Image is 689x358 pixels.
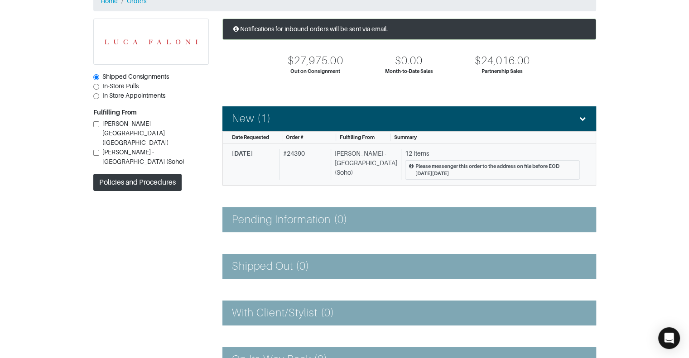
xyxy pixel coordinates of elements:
span: [DATE] [232,150,253,157]
input: [PERSON_NAME][GEOGRAPHIC_DATA] ([GEOGRAPHIC_DATA]) [93,121,99,127]
div: # 24390 [279,149,327,180]
input: Shipped Consignments [93,74,99,80]
h4: Shipped Out (0) [232,260,310,273]
div: $24,016.00 [475,54,530,67]
span: Shipped Consignments [102,73,169,80]
span: In Store Appointments [102,92,165,99]
div: 12 Items [405,149,580,158]
h4: Pending Information (0) [232,213,347,226]
input: In Store Appointments [93,93,99,99]
div: Partnership Sales [482,67,523,75]
button: Policies and Procedures [93,174,182,191]
span: [PERSON_NAME] - [GEOGRAPHIC_DATA] (Soho) [102,148,184,165]
img: ZM8orxK6yBQhfsfFzGBST1Bc.png [94,19,208,64]
span: Date Requested [232,134,269,140]
div: Month-to-Date Sales [385,67,433,75]
div: $0.00 [395,54,423,67]
div: Open Intercom Messenger [658,327,680,349]
span: [PERSON_NAME][GEOGRAPHIC_DATA] ([GEOGRAPHIC_DATA]) [102,120,169,146]
h4: With Client/Stylist (0) [232,306,334,320]
span: Order # [286,134,304,140]
div: $27,975.00 [288,54,343,67]
input: In-Store Pulls [93,84,99,90]
span: Summary [394,134,417,140]
div: Please messenger this order to the address on file before EOD [DATE][DATE] [415,162,576,178]
h4: New (1) [232,112,271,125]
div: [PERSON_NAME] - [GEOGRAPHIC_DATA] (Soho) [331,149,397,180]
span: Fulfilling From [340,134,375,140]
span: In-Store Pulls [102,82,139,90]
div: Out on Consignment [290,67,340,75]
div: Notifications for inbound orders will be sent via email. [222,19,596,40]
label: Fulfilling From [93,108,137,117]
input: [PERSON_NAME] - [GEOGRAPHIC_DATA] (Soho) [93,150,99,156]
